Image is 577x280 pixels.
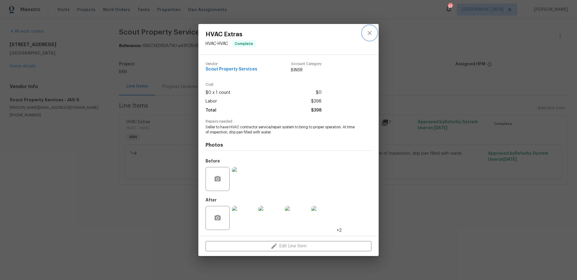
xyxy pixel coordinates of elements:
span: Vendor [206,62,257,66]
span: Repairs needed [206,120,371,124]
span: Labor [206,97,217,106]
button: close [362,26,377,40]
span: BINSR [291,67,322,73]
h4: Photos [206,142,371,148]
span: $398 [311,106,322,115]
span: Seller to have HVAC contractor service/repair system to bring to proper operation. At time of ins... [206,125,355,135]
h5: Before [206,159,220,163]
span: $0 [316,88,322,97]
span: HVAC Extras [206,31,256,38]
span: Scout Property Services [206,67,257,72]
h5: After [206,198,217,202]
div: 97 [448,4,452,10]
span: Total [206,106,216,115]
span: $398 [311,97,322,106]
span: $0 x 1 count [206,88,230,97]
span: +2 [337,228,342,234]
span: Account Category [291,62,322,66]
span: Cost [206,83,322,87]
span: Complete [232,41,255,47]
span: HVAC - HVAC [206,42,228,46]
